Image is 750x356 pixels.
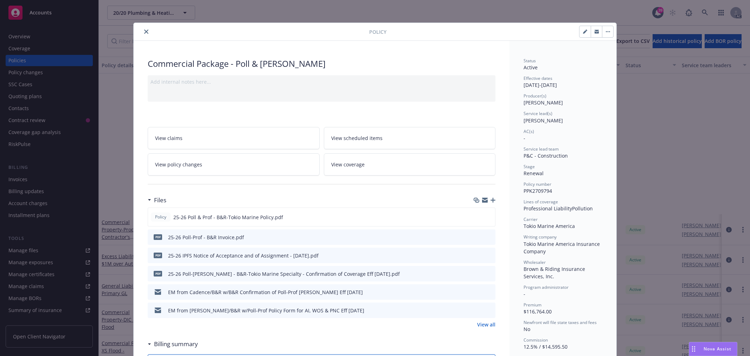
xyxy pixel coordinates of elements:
[524,187,552,194] span: PPK2709794
[154,234,162,240] span: pdf
[155,134,182,142] span: View claims
[524,181,551,187] span: Policy number
[148,339,198,349] div: Billing summary
[486,270,493,278] button: preview file
[475,214,480,221] button: download file
[486,307,493,314] button: preview file
[524,164,535,170] span: Stage
[486,288,493,296] button: preview file
[524,343,568,350] span: 12.5% / $14,595.50
[148,127,320,149] a: View claims
[524,308,552,315] span: $116,764.00
[477,321,495,328] a: View all
[168,288,363,296] div: EM from Cadence/B&R w/B&R Confirmation of Poll-Prof [PERSON_NAME] Eff [DATE]
[704,346,731,352] span: Nova Assist
[475,234,481,241] button: download file
[524,302,541,308] span: Premium
[524,234,557,240] span: Writing company
[486,252,493,259] button: preview file
[148,153,320,176] a: View policy changes
[369,28,386,36] span: Policy
[524,75,552,81] span: Effective dates
[148,58,495,70] div: Commercial Package - Poll & [PERSON_NAME]
[150,78,493,85] div: Add internal notes here...
[173,214,283,221] span: 25-26 Poll & Prof - B&R-Tokio Marine Policy.pdf
[475,270,481,278] button: download file
[168,234,244,241] div: 25-26 Poll-Prof - B&R Invoice.pdf
[324,153,496,176] a: View coverage
[524,319,597,325] span: Newfront will file state taxes and fees
[524,75,602,89] div: [DATE] - [DATE]
[524,223,575,229] span: Tokio Marine America
[524,291,525,297] span: -
[524,64,538,71] span: Active
[168,307,364,314] div: EM from [PERSON_NAME]/B&R w/Poll-Prof Policy Form for AI, WOS & PNC Eff [DATE]
[524,326,530,332] span: No
[524,216,538,222] span: Carrier
[155,161,202,168] span: View policy changes
[524,135,525,141] span: -
[524,117,563,124] span: [PERSON_NAME]
[475,252,481,259] button: download file
[486,214,492,221] button: preview file
[524,128,534,134] span: AC(s)
[142,27,150,36] button: close
[524,110,552,116] span: Service lead(s)
[475,307,481,314] button: download file
[475,288,481,296] button: download file
[168,252,319,259] div: 25-26 IPFS Notice of Acceptance and of Assignment - [DATE].pdf
[524,266,586,280] span: Brown & Riding Insurance Services, Inc.
[524,152,568,159] span: P&C - Construction
[524,284,569,290] span: Program administrator
[524,93,546,99] span: Producer(s)
[148,196,166,205] div: Files
[154,214,168,220] span: Policy
[524,337,548,343] span: Commission
[524,199,558,205] span: Lines of coverage
[524,146,559,152] span: Service lead team
[524,58,536,64] span: Status
[524,99,563,106] span: [PERSON_NAME]
[689,342,698,356] div: Drag to move
[154,196,166,205] h3: Files
[154,339,198,349] h3: Billing summary
[524,241,601,255] span: Tokio Marine America Insurance Company
[154,271,162,276] span: pdf
[154,253,162,258] span: pdf
[168,270,400,278] div: 25-26 Poll-[PERSON_NAME] - B&R-Tokio Marine Specialty - Confirmation of Coverage Eff [DATE].pdf
[324,127,496,149] a: View scheduled items
[524,170,544,177] span: Renewal
[572,205,593,212] span: Pollution
[524,259,546,265] span: Wholesaler
[486,234,493,241] button: preview file
[331,134,383,142] span: View scheduled items
[524,205,572,212] span: Professional Liability
[331,161,365,168] span: View coverage
[689,342,737,356] button: Nova Assist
